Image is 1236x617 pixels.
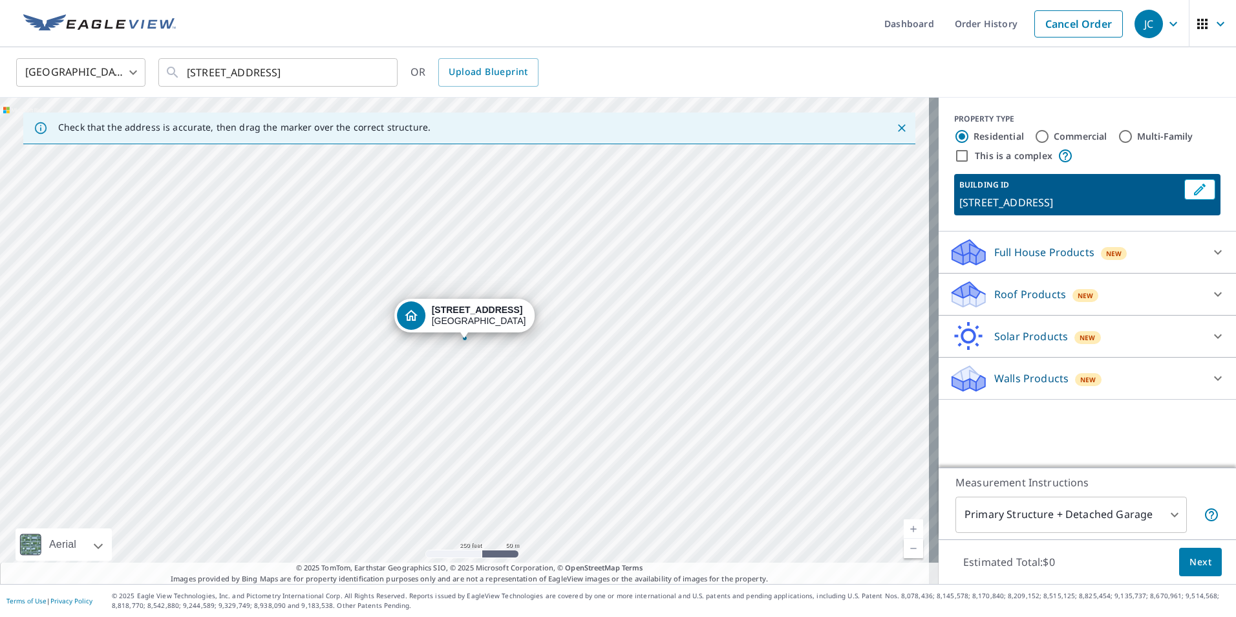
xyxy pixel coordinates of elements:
[949,321,1226,352] div: Solar ProductsNew
[949,279,1226,310] div: Roof ProductsNew
[58,122,431,133] p: Check that the address is accurate, then drag the marker over the correct structure.
[16,528,112,561] div: Aerial
[432,305,526,327] div: [GEOGRAPHIC_DATA]
[1034,10,1123,38] a: Cancel Order
[904,519,923,539] a: Current Level 17, Zoom In
[949,237,1226,268] div: Full House ProductsNew
[16,54,145,91] div: [GEOGRAPHIC_DATA]
[953,548,1065,576] p: Estimated Total: $0
[1080,374,1096,385] span: New
[410,58,538,87] div: OR
[994,329,1068,344] p: Solar Products
[1204,507,1219,523] span: Your report will include the primary structure and a detached garage if one exists.
[1106,248,1122,259] span: New
[1080,332,1096,343] span: New
[187,54,371,91] input: Search by address or latitude-longitude
[1189,554,1211,570] span: Next
[432,305,523,315] strong: [STREET_ADDRESS]
[904,539,923,558] a: Current Level 17, Zoom Out
[949,363,1226,394] div: Walls ProductsNew
[449,64,527,80] span: Upload Blueprint
[622,563,643,572] a: Terms
[954,113,1220,125] div: PROPERTY TYPE
[1137,130,1193,143] label: Multi-Family
[394,299,535,339] div: Dropped pin, building 1, Residential property, 1002 W Lincoln St Mount Prospect, IL 60056
[50,596,92,605] a: Privacy Policy
[6,596,47,605] a: Terms of Use
[975,149,1052,162] label: This is a complex
[23,14,176,34] img: EV Logo
[994,244,1094,260] p: Full House Products
[994,371,1069,386] p: Walls Products
[1078,290,1094,301] span: New
[438,58,538,87] a: Upload Blueprint
[565,563,619,572] a: OpenStreetMap
[955,475,1219,490] p: Measurement Instructions
[1135,10,1163,38] div: JC
[1184,179,1215,200] button: Edit building 1
[974,130,1024,143] label: Residential
[959,179,1009,190] p: BUILDING ID
[1054,130,1107,143] label: Commercial
[6,597,92,605] p: |
[959,195,1179,210] p: [STREET_ADDRESS]
[296,563,643,574] span: © 2025 TomTom, Earthstar Geographics SIO, © 2025 Microsoft Corporation, ©
[1179,548,1222,577] button: Next
[893,120,910,136] button: Close
[955,497,1187,533] div: Primary Structure + Detached Garage
[994,287,1066,302] p: Roof Products
[112,591,1230,611] p: © 2025 Eagle View Technologies, Inc. and Pictometry International Corp. All Rights Reserved. Repo...
[45,528,80,561] div: Aerial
